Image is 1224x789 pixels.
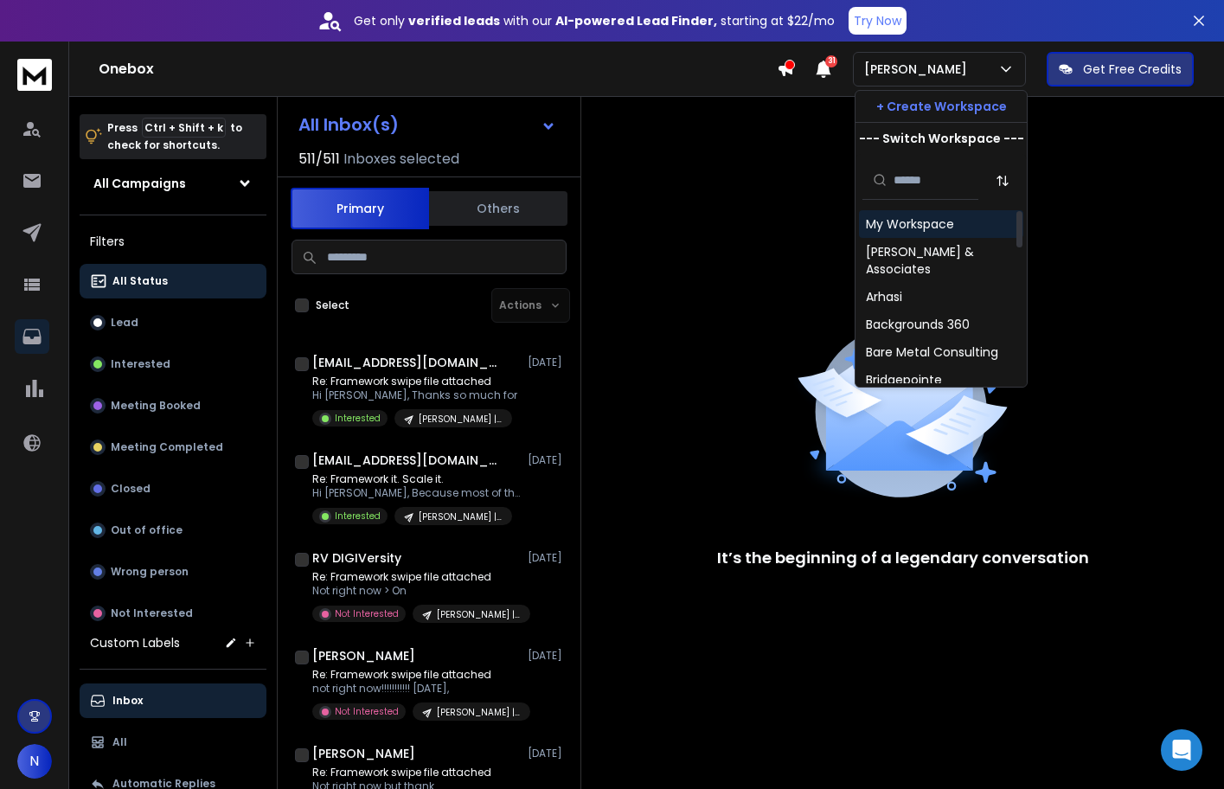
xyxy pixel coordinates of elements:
div: Backgrounds 360 [866,316,970,333]
p: Not right now > On [312,584,520,598]
p: Meeting Completed [111,440,223,454]
button: All [80,725,266,760]
div: Bridgepointe Technologies [866,371,1016,406]
button: Lead [80,305,266,340]
p: [PERSON_NAME] [864,61,974,78]
p: [DATE] [528,551,567,565]
button: + Create Workspace [856,91,1027,122]
p: Wrong person [111,565,189,579]
button: Wrong person [80,555,266,589]
h1: All Inbox(s) [298,116,399,133]
h3: Custom Labels [90,634,180,651]
p: It’s the beginning of a legendary conversation [717,546,1089,570]
p: Try Now [854,12,901,29]
p: not right now!!!!!!!!!!! [DATE], [312,682,520,696]
p: [DATE] [528,649,567,663]
h1: [PERSON_NAME] [312,647,415,664]
button: Interested [80,347,266,382]
button: Not Interested [80,596,266,631]
p: Re: Framework swipe file attached [312,570,520,584]
span: Ctrl + Shift + k [142,118,226,138]
h1: Onebox [99,59,777,80]
p: [PERSON_NAME] | 5.6k Thought Leaders [437,608,520,621]
p: Re: Framework swipe file attached [312,766,520,779]
p: Interested [335,510,381,523]
p: Re: Framework it. Scale it. [312,472,520,486]
p: [PERSON_NAME] | 4.2k Thought Leaders [419,413,502,426]
p: Not Interested [335,607,399,620]
strong: verified leads [408,12,500,29]
button: N [17,744,52,779]
p: Out of office [111,523,183,537]
p: Not Interested [335,705,399,718]
h1: [PERSON_NAME] [312,745,415,762]
div: Arhasi [866,288,902,305]
button: Meeting Booked [80,388,266,423]
h3: Filters [80,229,266,253]
h1: [EMAIL_ADDRESS][DOMAIN_NAME] [312,354,503,371]
h1: All Campaigns [93,175,186,192]
p: [DATE] [528,356,567,369]
img: logo [17,59,52,91]
p: Get only with our starting at $22/mo [354,12,835,29]
p: Interested [335,412,381,425]
span: 511 / 511 [298,149,340,170]
p: Not Interested [111,606,193,620]
p: Meeting Booked [111,399,201,413]
p: Interested [111,357,170,371]
p: + Create Workspace [876,98,1007,115]
button: All Inbox(s) [285,107,570,142]
p: Re: Framework swipe file attached [312,375,517,388]
button: All Campaigns [80,166,266,201]
p: [PERSON_NAME] | 4.2k Thought Leaders [419,510,502,523]
p: Re: Framework swipe file attached [312,668,520,682]
button: Others [429,189,567,228]
button: Inbox [80,683,266,718]
div: Open Intercom Messenger [1161,729,1202,771]
p: Get Free Credits [1083,61,1182,78]
div: My Workspace [866,215,954,233]
button: Closed [80,471,266,506]
button: Try Now [849,7,907,35]
p: [PERSON_NAME] | 5.6k Thought Leaders [437,706,520,719]
button: Meeting Completed [80,430,266,465]
button: Out of office [80,513,266,548]
button: Primary [291,188,429,229]
p: Press to check for shortcuts. [107,119,242,154]
p: Closed [111,482,151,496]
button: Get Free Credits [1047,52,1194,87]
strong: AI-powered Lead Finder, [555,12,717,29]
p: All [112,735,127,749]
button: All Status [80,264,266,298]
p: [DATE] [528,453,567,467]
p: [DATE] [528,747,567,760]
div: [PERSON_NAME] & Associates [866,243,1016,278]
div: Bare Metal Consulting [866,343,998,361]
h1: RV DIGIVersity [312,549,401,567]
label: Select [316,298,349,312]
h3: Inboxes selected [343,149,459,170]
p: Hi [PERSON_NAME], Because most of the [312,486,520,500]
h1: [EMAIL_ADDRESS][DOMAIN_NAME] [312,452,503,469]
p: Inbox [112,694,143,708]
p: All Status [112,274,168,288]
span: 31 [825,55,837,67]
p: Hi [PERSON_NAME], Thanks so much for [312,388,517,402]
button: Sort by Sort A-Z [985,164,1020,198]
p: Lead [111,316,138,330]
p: --- Switch Workspace --- [859,130,1024,147]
